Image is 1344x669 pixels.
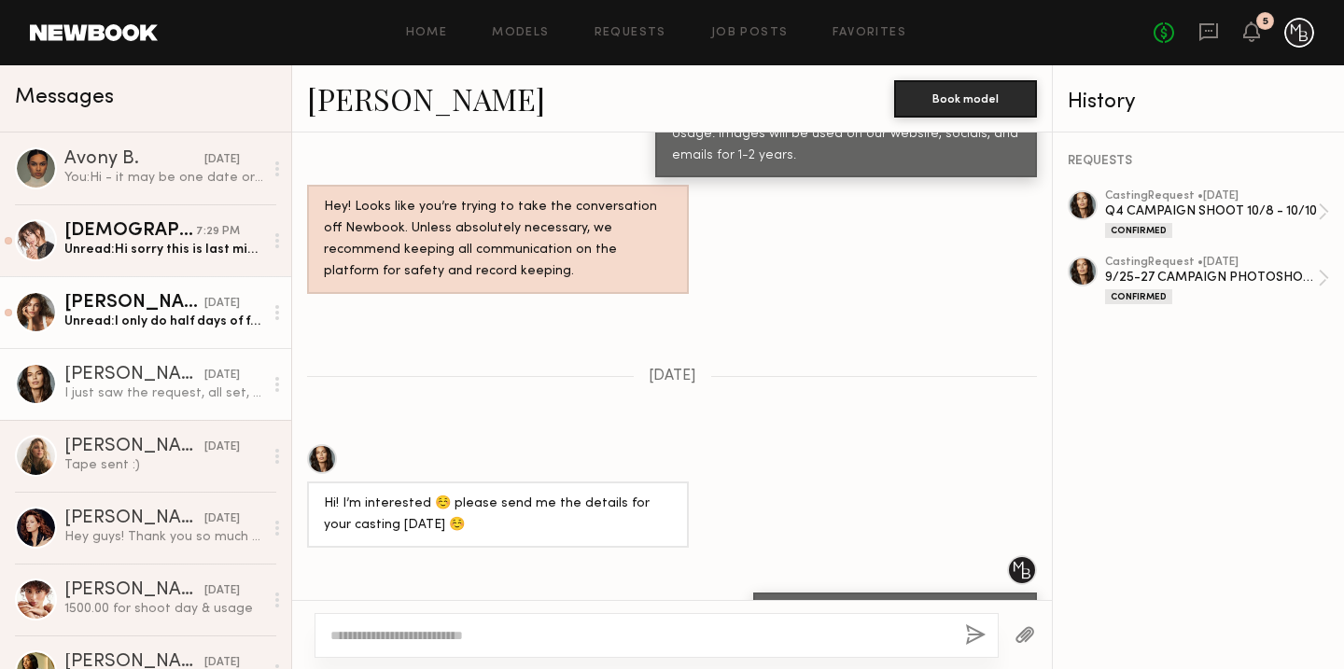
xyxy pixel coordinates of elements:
div: Tape sent :) [64,456,263,474]
a: Requests [595,27,666,39]
div: Hey guys! Thank you so much for reaching out! I’m booked out until [DATE] [64,528,263,546]
div: REQUESTS [1068,155,1329,168]
div: [DEMOGRAPHIC_DATA][PERSON_NAME] [64,222,196,241]
div: [DATE] [204,510,240,528]
div: [DATE] [204,439,240,456]
div: Hi! I’m interested ☺️ please send me the details for your casting [DATE] ☺️ [324,494,672,537]
a: Book model [894,90,1037,105]
div: [DATE] [204,295,240,313]
div: 7:29 PM [196,223,240,241]
div: casting Request • [DATE] [1105,190,1318,202]
div: I just saw the request, all set, thank you ☺️ Have a great evening. [64,384,263,402]
a: [PERSON_NAME] [307,78,545,118]
a: Home [406,27,448,39]
a: Job Posts [711,27,789,39]
a: Favorites [833,27,906,39]
div: [PERSON_NAME] [64,294,204,313]
div: Unread: Hi sorry this is last minute. is there any chance i can come at 12 for the casting [DATE]? [64,241,263,258]
div: Unread: I only do half days of full days [64,313,263,330]
div: [PERSON_NAME] [64,438,204,456]
div: [PERSON_NAME] [64,509,204,528]
div: [DATE] [204,367,240,384]
a: castingRequest •[DATE]9/25-27 CAMPAIGN PHOTOSHOOT / DTLAConfirmed [1105,257,1329,304]
div: 9/25-27 CAMPAIGN PHOTOSHOOT / DTLA [1105,269,1318,286]
div: You: Hi - it may be one date or it may be multiple depending on who we book and for which campaig... [64,169,263,187]
button: Book model [894,80,1037,118]
div: Q4 CAMPAIGN SHOOT 10/8 - 10/10 [1105,202,1318,220]
span: [DATE] [649,369,696,384]
div: History [1068,91,1329,113]
div: 5 [1263,17,1268,27]
div: Hey! Looks like you’re trying to take the conversation off Newbook. Unless absolutely necessary, ... [324,197,672,283]
a: Models [492,27,549,39]
a: castingRequest •[DATE]Q4 CAMPAIGN SHOOT 10/8 - 10/10Confirmed [1105,190,1329,238]
div: casting Request • [DATE] [1105,257,1318,269]
div: Confirmed [1105,223,1172,238]
div: [PERSON_NAME] [64,581,204,600]
div: [DATE] [204,151,240,169]
div: 1500.00 for shoot day & usage [64,600,263,618]
div: [PERSON_NAME] [64,366,204,384]
div: Confirmed [1105,289,1172,304]
div: Avony B. [64,150,204,169]
span: Messages [15,87,114,108]
div: [DATE] [204,582,240,600]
